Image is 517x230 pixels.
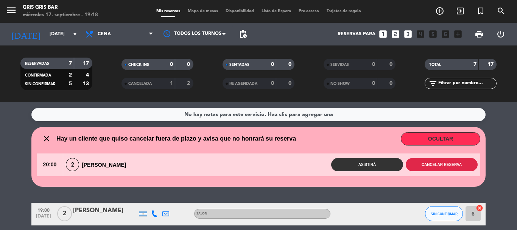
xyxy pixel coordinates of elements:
span: Mis reservas [153,9,184,13]
span: 2 [57,206,72,221]
span: NO SHOW [330,82,350,86]
button: SIN CONFIRMAR [425,206,463,221]
i: filter_list [428,79,438,88]
span: RE AGENDADA [229,82,257,86]
strong: 0 [389,81,394,86]
span: pending_actions [238,30,248,39]
strong: 13 [83,81,90,86]
span: CHECK INS [128,63,149,67]
strong: 17 [487,62,495,67]
span: Mapa de mesas [184,9,222,13]
i: looks_6 [441,29,450,39]
strong: 4 [86,72,90,78]
strong: 0 [170,62,173,67]
strong: 7 [473,62,477,67]
span: [DATE] [34,214,53,222]
i: looks_5 [428,29,438,39]
strong: 1 [170,81,173,86]
div: Gris Gris Bar [23,4,98,11]
span: 19:00 [34,205,53,214]
i: search [497,6,506,16]
i: power_settings_new [496,30,505,39]
strong: 0 [288,62,293,67]
i: add_circle_outline [435,6,444,16]
button: Asistirá [331,158,403,171]
i: menu [6,5,17,16]
span: SALON [196,212,207,215]
div: LOG OUT [490,23,511,45]
span: CONFIRMADA [25,74,51,77]
span: 20:00 [37,153,63,176]
span: SIN CONFIRMAR [25,82,55,86]
span: Reservas para [338,31,375,37]
div: No hay notas para este servicio. Haz clic para agregar una [184,110,333,119]
span: Hay un cliente que quiso cancelar fuera de plazo y avisa que no honrará su reserva [56,134,296,144]
strong: 17 [83,61,90,66]
span: Lista de Espera [258,9,295,13]
strong: 0 [187,62,192,67]
strong: 0 [271,62,274,67]
i: add_box [453,29,463,39]
i: close [42,134,51,143]
span: Disponibilidad [222,9,258,13]
button: OCULTAR [401,132,480,146]
span: SERVIDAS [330,63,349,67]
i: looks_one [378,29,388,39]
div: [PERSON_NAME] [63,158,133,171]
strong: 0 [389,62,394,67]
button: menu [6,5,17,19]
span: SIN CONFIRMAR [431,212,458,216]
strong: 5 [69,81,72,86]
div: [PERSON_NAME] [73,206,137,216]
strong: 0 [288,81,293,86]
span: print [475,30,484,39]
span: Tarjetas de regalo [323,9,365,13]
span: CANCELADA [128,82,152,86]
strong: 0 [271,81,274,86]
i: looks_3 [403,29,413,39]
i: exit_to_app [456,6,465,16]
span: 2 [66,158,79,171]
i: looks_4 [416,29,425,39]
button: Cancelar reserva [406,158,478,171]
span: Pre-acceso [295,9,323,13]
strong: 2 [69,72,72,78]
span: Cena [98,31,111,37]
input: Filtrar por nombre... [438,79,496,88]
i: arrow_drop_down [70,30,79,39]
strong: 7 [69,61,72,66]
strong: 2 [187,81,192,86]
i: looks_two [391,29,400,39]
i: turned_in_not [476,6,485,16]
div: miércoles 17. septiembre - 19:18 [23,11,98,19]
span: TOTAL [429,63,441,67]
span: SENTADAS [229,63,249,67]
strong: 0 [372,81,375,86]
strong: 0 [372,62,375,67]
i: [DATE] [6,26,46,42]
span: RESERVADAS [25,62,49,66]
i: cancel [476,204,483,212]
